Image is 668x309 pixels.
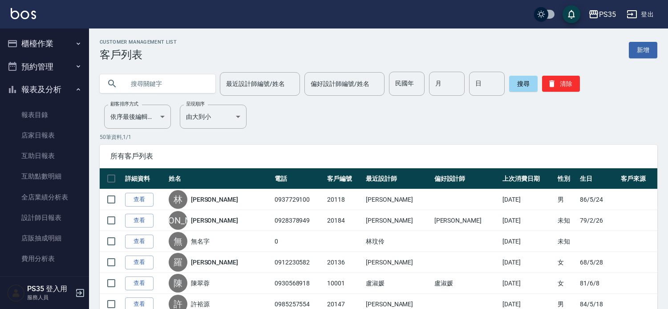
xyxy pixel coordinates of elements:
[104,105,171,129] div: 依序最後編輯時間
[169,232,187,251] div: 無
[272,168,325,189] th: 電話
[563,5,580,23] button: save
[180,105,247,129] div: 由大到小
[4,146,85,166] a: 互助日報表
[186,101,205,107] label: 呈現順序
[4,125,85,146] a: 店家日報表
[629,42,657,58] a: 新增
[169,190,187,209] div: 林
[27,285,73,293] h5: PS35 登入用
[325,210,364,231] td: 20184
[364,168,432,189] th: 最近設計師
[125,214,154,228] a: 查看
[555,210,578,231] td: 未知
[4,166,85,187] a: 互助點數明細
[509,76,538,92] button: 搜尋
[272,273,325,294] td: 0930568918
[542,76,580,92] button: 清除
[125,193,154,207] a: 查看
[110,101,138,107] label: 顧客排序方式
[555,273,578,294] td: 女
[500,189,555,210] td: [DATE]
[364,189,432,210] td: [PERSON_NAME]
[27,293,73,301] p: 服務人員
[500,168,555,189] th: 上次消費日期
[191,258,238,267] a: [PERSON_NAME]
[364,231,432,252] td: 林玟伶
[123,168,166,189] th: 詳細資料
[4,32,85,55] button: 櫃檯作業
[125,256,154,269] a: 查看
[500,210,555,231] td: [DATE]
[169,211,187,230] div: [PERSON_NAME]
[166,168,272,189] th: 姓名
[555,168,578,189] th: 性別
[555,231,578,252] td: 未知
[364,273,432,294] td: 盧淑媛
[578,168,619,189] th: 生日
[11,8,36,19] img: Logo
[272,231,325,252] td: 0
[578,252,619,273] td: 68/5/28
[585,5,619,24] button: PS35
[325,168,364,189] th: 客戶編號
[125,235,154,248] a: 查看
[4,187,85,207] a: 全店業績分析表
[432,168,501,189] th: 偏好設計師
[100,49,177,61] h3: 客戶列表
[325,252,364,273] td: 20136
[578,210,619,231] td: 79/2/26
[578,273,619,294] td: 81/6/8
[364,252,432,273] td: [PERSON_NAME]
[4,105,85,125] a: 報表目錄
[110,152,647,161] span: 所有客戶列表
[272,189,325,210] td: 0937729100
[432,210,501,231] td: [PERSON_NAME]
[500,273,555,294] td: [DATE]
[4,228,85,248] a: 店販抽成明細
[599,9,616,20] div: PS35
[500,231,555,252] td: [DATE]
[555,189,578,210] td: 男
[100,133,657,141] p: 50 筆資料, 1 / 1
[325,273,364,294] td: 10001
[125,276,154,290] a: 查看
[125,72,208,96] input: 搜尋關鍵字
[4,78,85,101] button: 報表及分析
[169,253,187,272] div: 羅
[191,195,238,204] a: [PERSON_NAME]
[191,279,210,288] a: 陳翠蓉
[555,252,578,273] td: 女
[7,284,25,302] img: Person
[578,189,619,210] td: 86/5/24
[191,216,238,225] a: [PERSON_NAME]
[432,273,501,294] td: 盧淑媛
[272,210,325,231] td: 0928378949
[272,252,325,273] td: 0912230582
[4,207,85,228] a: 設計師日報表
[4,273,85,296] button: 客戶管理
[191,300,210,309] a: 許裕源
[169,274,187,293] div: 陳
[325,189,364,210] td: 20118
[4,55,85,78] button: 預約管理
[623,6,657,23] button: 登出
[619,168,657,189] th: 客戶來源
[364,210,432,231] td: [PERSON_NAME]
[500,252,555,273] td: [DATE]
[4,248,85,269] a: 費用分析表
[191,237,210,246] a: 無名字
[100,39,177,45] h2: Customer Management List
